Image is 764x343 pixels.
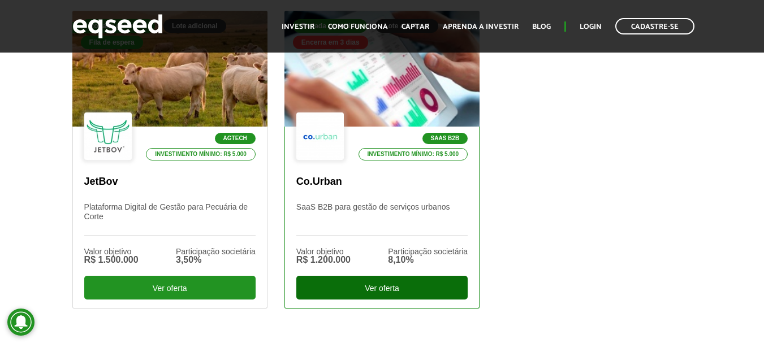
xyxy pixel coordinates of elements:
[402,23,429,31] a: Captar
[296,248,351,255] div: Valor objetivo
[282,23,314,31] a: Investir
[146,148,256,160] p: Investimento mínimo: R$ 5.000
[84,202,256,236] p: Plataforma Digital de Gestão para Pecuária de Corte
[84,248,139,255] div: Valor objetivo
[296,276,468,299] div: Ver oferta
[84,276,256,299] div: Ver oferta
[84,176,256,188] p: JetBov
[84,255,139,264] div: R$ 1.500.000
[388,248,468,255] div: Participação societária
[422,133,468,144] p: SaaS B2B
[359,148,468,160] p: Investimento mínimo: R$ 5.000
[215,133,256,144] p: Agtech
[615,18,694,34] a: Cadastre-se
[532,23,551,31] a: Blog
[72,11,163,41] img: EqSeed
[284,11,480,309] a: Rodada garantida Lote adicional Encerra em 3 dias SaaS B2B Investimento mínimo: R$ 5.000 Co.Urban...
[296,176,468,188] p: Co.Urban
[72,11,267,309] a: Fila de espera Rodada garantida Lote adicional Fila de espera Agtech Investimento mínimo: R$ 5.00...
[388,255,468,264] div: 8,10%
[580,23,602,31] a: Login
[176,255,256,264] div: 3,50%
[328,23,388,31] a: Como funciona
[443,23,519,31] a: Aprenda a investir
[296,255,351,264] div: R$ 1.200.000
[296,202,468,236] p: SaaS B2B para gestão de serviços urbanos
[176,248,256,255] div: Participação societária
